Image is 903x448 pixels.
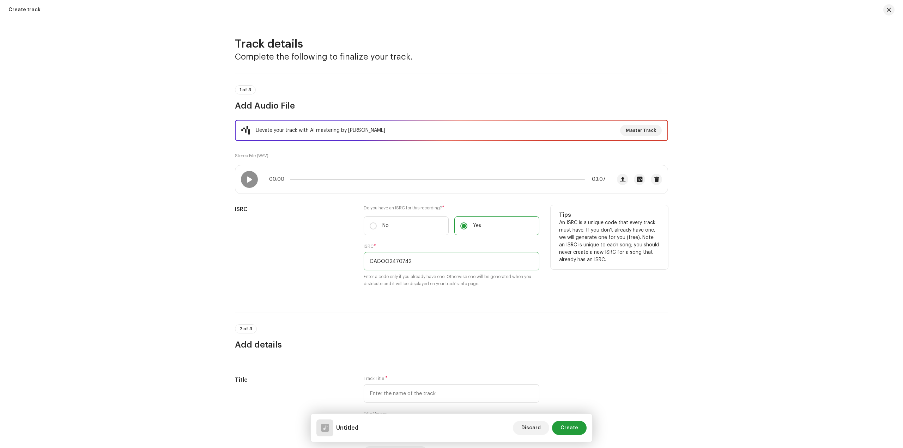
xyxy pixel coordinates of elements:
button: Master Track [620,125,662,136]
span: Master Track [626,123,656,137]
label: Title Version [364,411,388,417]
p: No [382,222,389,229]
small: Enter a code only if you already have one. Otherwise one will be generated when you distribute an... [364,273,539,287]
h3: Add Audio File [235,100,668,111]
label: ISRC [364,244,376,249]
span: Create [560,421,578,435]
p: An ISRC is a unique code that every track must have. If you don't already have one, we will gener... [559,219,660,264]
h3: Complete the following to finalize your track. [235,51,668,62]
h5: Tips [559,211,660,219]
small: Stereo File (WAV) [235,154,268,158]
input: Enter the name of the track [364,384,539,403]
span: 1 of 3 [240,88,251,92]
h5: Title [235,376,352,384]
span: 2 of 3 [240,327,252,331]
label: Track Title [364,376,388,381]
span: Discard [521,421,541,435]
button: Discard [513,421,549,435]
h5: Untitled [336,424,358,432]
span: 03:07 [588,177,606,182]
div: Elevate your track with AI mastering by [PERSON_NAME] [256,126,385,135]
span: 00:00 [269,177,287,182]
p: Yes [473,222,481,229]
button: Create [552,421,587,435]
h3: Add details [235,339,668,350]
label: Do you have an ISRC for this recording? [364,205,539,211]
h5: ISRC [235,205,352,214]
input: ABXYZ####### [364,252,539,270]
h2: Track details [235,37,668,51]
